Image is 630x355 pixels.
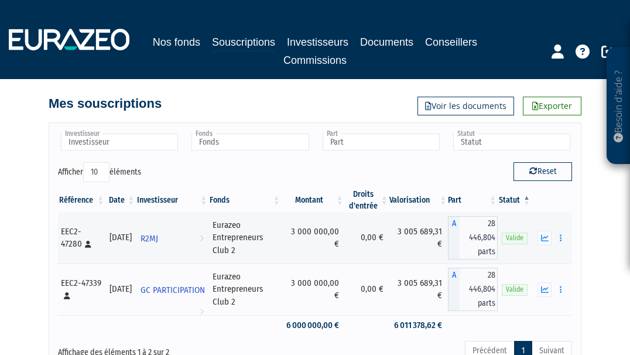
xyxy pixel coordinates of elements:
[64,292,70,299] i: [Français] Personne physique
[389,212,448,264] td: 3 005 689,31 €
[282,189,345,212] th: Montant: activer pour trier la colonne par ordre croissant
[153,34,200,50] a: Nos fonds
[213,219,278,257] div: Eurazeo Entrepreneurs Club 2
[105,189,136,212] th: Date: activer pour trier la colonne par ordre croissant
[49,97,162,111] h4: Mes souscriptions
[109,283,132,295] div: [DATE]
[85,241,91,248] i: [Français] Personne physique
[83,162,109,182] select: Afficheréléments
[460,216,498,260] span: 28 446,804 parts
[360,34,413,50] a: Documents
[345,212,389,264] td: 0,00 €
[200,301,204,323] i: Voir l'investisseur
[58,189,105,212] th: Référence : activer pour trier la colonne par ordre croissant
[425,34,477,50] a: Conseillers
[389,264,448,315] td: 3 005 689,31 €
[389,189,448,212] th: Valorisation: activer pour trier la colonne par ordre croissant
[282,212,345,264] td: 3 000 000,00 €
[58,162,141,182] label: Afficher éléments
[417,97,514,115] a: Voir les documents
[61,226,101,251] div: EEC2-47280
[502,284,528,295] span: Valide
[136,226,208,250] a: R2MJ
[389,315,448,336] td: 6 011 378,62 €
[502,233,528,244] span: Valide
[513,162,572,181] button: Reset
[136,278,208,301] a: GC PARTICIPATION
[498,189,532,212] th: Statut : activer pour trier la colonne par ordre d&eacute;croissant
[287,34,348,50] a: Investisseurs
[213,271,278,308] div: Eurazeo Entrepreneurs Club 2
[448,268,498,311] div: A - Eurazeo Entrepreneurs Club 2
[612,53,625,159] p: Besoin d'aide ?
[523,97,581,115] a: Exporter
[345,189,389,212] th: Droits d'entrée: activer pour trier la colonne par ordre croissant
[448,216,498,260] div: A - Eurazeo Entrepreneurs Club 2
[61,277,101,302] div: EEC2-47339
[141,228,158,250] span: R2MJ
[282,264,345,315] td: 3 000 000,00 €
[460,268,498,311] span: 28 446,804 parts
[200,228,204,250] i: Voir l'investisseur
[141,279,205,301] span: GC PARTICIPATION
[212,34,275,52] a: Souscriptions
[345,264,389,315] td: 0,00 €
[283,52,347,69] a: Commissions
[282,315,345,336] td: 6 000 000,00 €
[208,189,282,212] th: Fonds: activer pour trier la colonne par ordre croissant
[448,268,460,311] span: A
[448,216,460,260] span: A
[109,231,132,244] div: [DATE]
[136,189,208,212] th: Investisseur: activer pour trier la colonne par ordre croissant
[448,189,498,212] th: Part: activer pour trier la colonne par ordre croissant
[9,29,129,50] img: 1732889491-logotype_eurazeo_blanc_rvb.png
